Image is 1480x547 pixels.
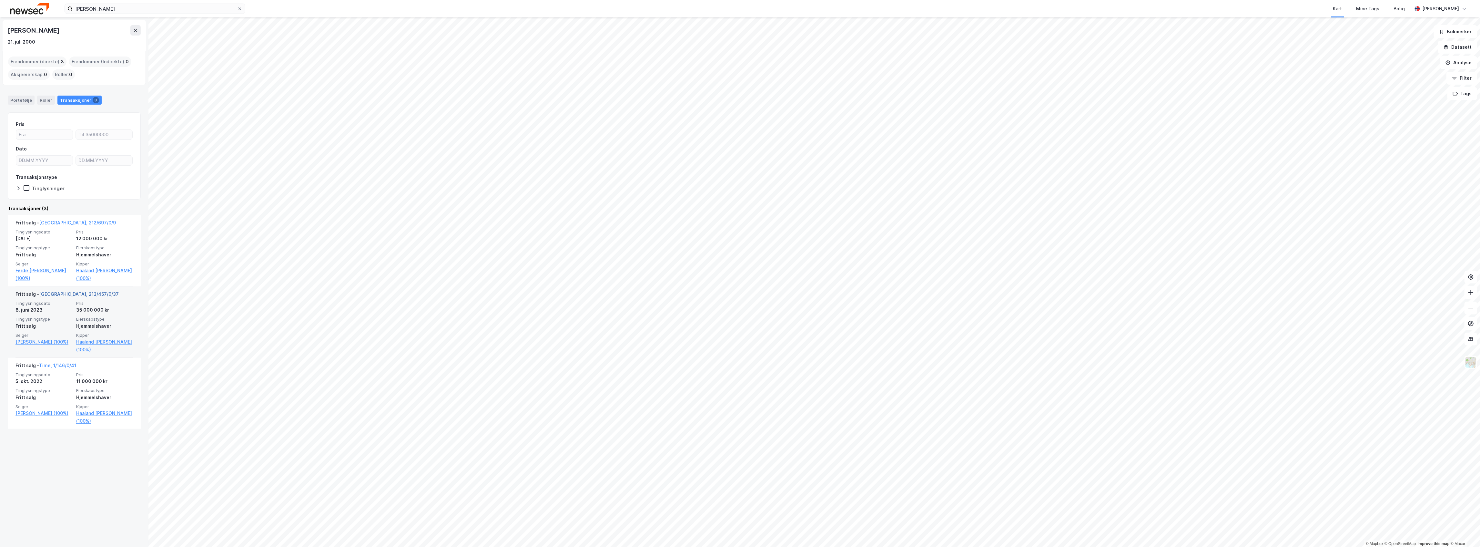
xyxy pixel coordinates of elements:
div: Hjemmelshaver [76,322,133,330]
div: Eiendommer (Indirekte) : [69,57,131,67]
a: [PERSON_NAME] (100%) [15,338,72,346]
span: Tinglysningstype [15,316,72,322]
div: 21. juli 2000 [8,38,35,46]
div: Eiendommer (direkte) : [8,57,66,67]
div: Tinglysninger [32,185,65,191]
span: Selger [15,404,72,409]
div: Fritt salg - [15,290,119,301]
div: Kart [1333,5,1342,13]
span: 0 [126,58,129,66]
div: Mine Tags [1356,5,1380,13]
input: DD.MM.YYYY [16,156,73,165]
div: Dato [16,145,27,153]
div: Kontrollprogram for chat [1448,516,1480,547]
button: Analyse [1440,56,1477,69]
div: Roller : [52,69,75,80]
span: Pris [76,372,133,377]
input: Søk på adresse, matrikkel, gårdeiere, leietakere eller personer [73,4,237,14]
button: Datasett [1438,41,1477,54]
div: Portefølje [8,96,35,105]
img: Z [1465,356,1477,368]
div: Pris [16,120,25,128]
span: 0 [69,71,72,78]
button: Filter [1446,72,1477,85]
div: 12 000 000 kr [76,235,133,243]
div: 3 [93,97,99,103]
div: Aksjeeierskap : [8,69,50,80]
input: DD.MM.YYYY [76,156,132,165]
a: Haaland [PERSON_NAME] (100%) [76,267,133,282]
div: Fritt salg [15,322,72,330]
a: [GEOGRAPHIC_DATA], 212/697/0/9 [39,220,116,225]
div: Bolig [1394,5,1405,13]
div: Hjemmelshaver [76,251,133,259]
div: 5. okt. 2022 [15,377,72,385]
div: Transaksjonstype [16,173,57,181]
div: [PERSON_NAME] [8,25,61,36]
a: Improve this map [1418,542,1450,546]
span: Kjøper [76,261,133,267]
a: Haaland [PERSON_NAME] (100%) [76,409,133,425]
a: OpenStreetMap [1385,542,1416,546]
span: Tinglysningstype [15,388,72,393]
span: Pris [76,229,133,235]
div: Roller [37,96,55,105]
span: 0 [44,71,47,78]
span: Pris [76,301,133,306]
div: 35 000 000 kr [76,306,133,314]
button: Tags [1447,87,1477,100]
div: [PERSON_NAME] [1423,5,1459,13]
div: 11 000 000 kr [76,377,133,385]
span: Eierskapstype [76,388,133,393]
div: Fritt salg [15,251,72,259]
span: Selger [15,333,72,338]
div: Fritt salg [15,394,72,401]
span: Kjøper [76,333,133,338]
img: newsec-logo.f6e21ccffca1b3a03d2d.png [10,3,49,14]
div: Fritt salg - [15,362,76,372]
a: Mapbox [1366,542,1384,546]
span: Tinglysningsdato [15,301,72,306]
span: 3 [61,58,64,66]
a: [PERSON_NAME] (100%) [15,409,72,417]
span: Eierskapstype [76,245,133,251]
input: Fra [16,130,73,139]
div: Transaksjoner (3) [8,205,141,212]
a: Førde [PERSON_NAME] (100%) [15,267,72,282]
a: [GEOGRAPHIC_DATA], 213/457/0/37 [39,291,119,297]
button: Bokmerker [1434,25,1477,38]
span: Selger [15,261,72,267]
div: [DATE] [15,235,72,243]
span: Tinglysningsdato [15,372,72,377]
div: 8. juni 2023 [15,306,72,314]
span: Tinglysningsdato [15,229,72,235]
iframe: Chat Widget [1448,516,1480,547]
div: Fritt salg - [15,219,116,229]
span: Kjøper [76,404,133,409]
a: Haaland [PERSON_NAME] (100%) [76,338,133,354]
div: Transaksjoner [57,96,102,105]
a: Time, 1/146/0/41 [39,363,76,368]
input: Til 35000000 [76,130,132,139]
div: Hjemmelshaver [76,394,133,401]
span: Tinglysningstype [15,245,72,251]
span: Eierskapstype [76,316,133,322]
